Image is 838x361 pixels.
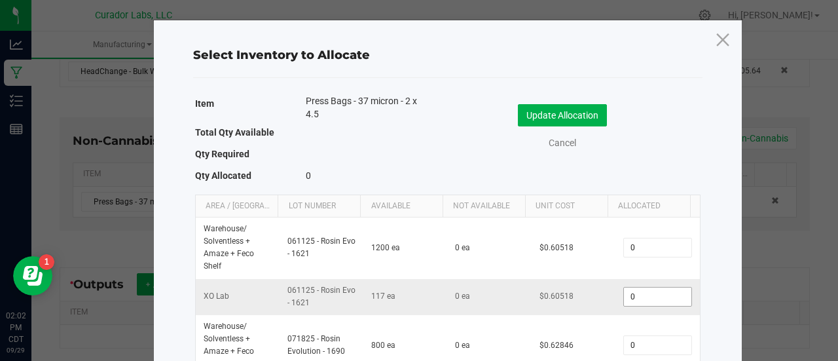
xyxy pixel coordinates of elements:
td: 061125 - Rosin Evo - 1621 [280,279,363,315]
th: Unit Cost [525,195,608,218]
iframe: Resource center unread badge [39,254,54,270]
a: Cancel [536,136,589,150]
span: 0 ea [455,243,470,252]
td: 061125 - Rosin Evo - 1621 [280,218,363,279]
th: Allocated [608,195,690,218]
span: 0 ea [455,292,470,301]
span: $0.60518 [539,292,574,301]
span: XO Lab [204,292,229,301]
span: Warehouse / Solventless + Amaze + Feco Shelf [204,224,254,271]
span: 117 ea [371,292,395,301]
button: Update Allocation [518,104,607,126]
label: Total Qty Available [195,123,274,142]
th: Area / [GEOGRAPHIC_DATA] [196,195,278,218]
th: Not Available [443,195,525,218]
span: $0.62846 [539,341,574,350]
span: $0.60518 [539,243,574,252]
span: 0 ea [455,341,470,350]
span: 1200 ea [371,243,400,252]
th: Lot Number [278,195,360,218]
th: Available [360,195,443,218]
iframe: Resource center [13,256,52,295]
label: Qty Required [195,145,249,163]
span: 0 [306,170,311,181]
label: Qty Allocated [195,166,251,185]
span: 800 ea [371,341,395,350]
span: Press Bags - 37 micron - 2 x 4.5 [306,94,428,121]
label: Item [195,94,214,113]
span: Select Inventory to Allocate [193,48,370,62]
